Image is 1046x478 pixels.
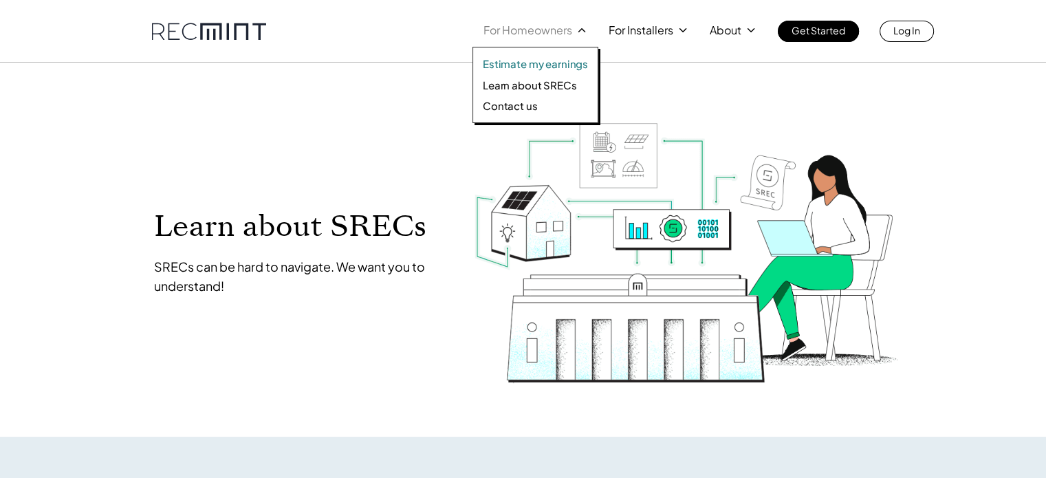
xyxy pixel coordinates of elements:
p: For Homeowners [483,21,572,40]
p: About [710,21,741,40]
p: For Installers [609,21,673,40]
a: Log In [880,21,934,42]
p: Learn about SRECs [154,210,447,241]
p: Learn about SRECs [483,78,576,92]
a: Learn about SRECs [483,78,588,92]
a: Get Started [778,21,859,42]
p: Contact us [483,99,538,113]
p: Log In [893,21,920,40]
p: SRECs can be hard to navigate. We want you to understand! [154,257,447,296]
a: Estimate my earnings [483,57,588,71]
p: Get Started [792,21,845,40]
a: Contact us [483,99,588,113]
